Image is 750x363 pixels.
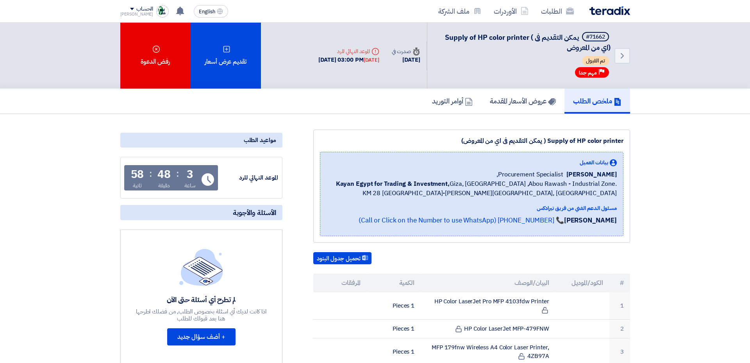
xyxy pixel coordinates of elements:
[490,96,556,105] h5: عروض الأسعار المقدمة
[555,274,609,292] th: الكود/الموديل
[233,208,276,217] span: الأسئلة والأجوبة
[423,89,481,114] a: أوامر التوريد
[313,252,371,265] button: تحميل جدول البنود
[573,96,621,105] h5: ملخص الطلب
[149,167,152,181] div: :
[566,170,617,179] span: [PERSON_NAME]
[120,133,282,148] div: مواعيد الطلب
[133,181,142,190] div: ثانية
[582,56,609,66] span: تم القبول
[131,169,144,180] div: 58
[367,274,421,292] th: الكمية
[564,89,630,114] a: ملخص الطلب
[187,169,193,180] div: 3
[432,2,487,20] a: ملف الشركة
[579,69,597,77] span: مهم جدا
[367,292,421,320] td: 1 Pieces
[135,295,268,304] div: لم تطرح أي أسئلة حتى الآن
[179,249,223,285] img: empty_state_list.svg
[437,32,611,52] h5: Supply of HP color printer ( يمكن التقديم فى اي من المعروض)
[313,274,367,292] th: المرفقات
[432,96,473,105] h5: أوامر التوريد
[535,2,580,20] a: الطلبات
[318,55,379,64] div: [DATE] 03:00 PM
[158,181,170,190] div: دقيقة
[327,179,617,198] span: Giza, [GEOGRAPHIC_DATA] ,Abou Rawash - Industrial Zone. KM 28 [GEOGRAPHIC_DATA]-[PERSON_NAME][GEO...
[167,328,236,345] button: + أضف سؤال جديد
[421,320,555,338] td: HP Color LaserJet MFP-479FNW
[320,136,623,146] div: Supply of HP color printer ( يمكن التقديم فى اي من المعروض)
[194,5,228,18] button: English
[421,292,555,320] td: HP Color LaserJet Pro MFP 4103fdw Printer
[445,32,611,53] span: Supply of HP color printer ( يمكن التقديم فى اي من المعروض)
[327,204,617,212] div: مسئول الدعم الفني من فريق تيرادكس
[392,47,420,55] div: صدرت في
[609,292,630,320] td: 1
[184,181,196,190] div: ساعة
[156,5,169,18] img: Trust_Trade_1758782181773.png
[496,170,563,179] span: Procurement Specialist,
[392,55,420,64] div: [DATE]
[586,34,605,40] div: #71662
[199,9,215,14] span: English
[318,47,379,55] div: الموعد النهائي للرد
[220,173,278,182] div: الموعد النهائي للرد
[120,23,191,89] div: رفض الدعوة
[481,89,564,114] a: عروض الأسعار المقدمة
[136,6,153,12] div: الحساب
[359,215,564,225] a: 📞 [PHONE_NUMBER] (Call or Click on the Number to use WhatsApp)
[589,6,630,15] img: Teradix logo
[191,23,261,89] div: تقديم عرض أسعار
[564,215,617,225] strong: [PERSON_NAME]
[609,274,630,292] th: #
[120,12,154,16] div: [PERSON_NAME]
[364,56,379,64] div: [DATE]
[135,308,268,322] div: اذا كانت لديك أي اسئلة بخصوص الطلب, من فضلك اطرحها هنا بعد قبولك للطلب
[157,169,171,180] div: 48
[487,2,535,20] a: الأوردرات
[609,320,630,338] td: 2
[421,274,555,292] th: البيان/الوصف
[367,320,421,338] td: 1 Pieces
[580,158,608,167] span: بيانات العميل
[336,179,450,189] b: Kayan Egypt for Trading & Investment,
[176,167,179,181] div: :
